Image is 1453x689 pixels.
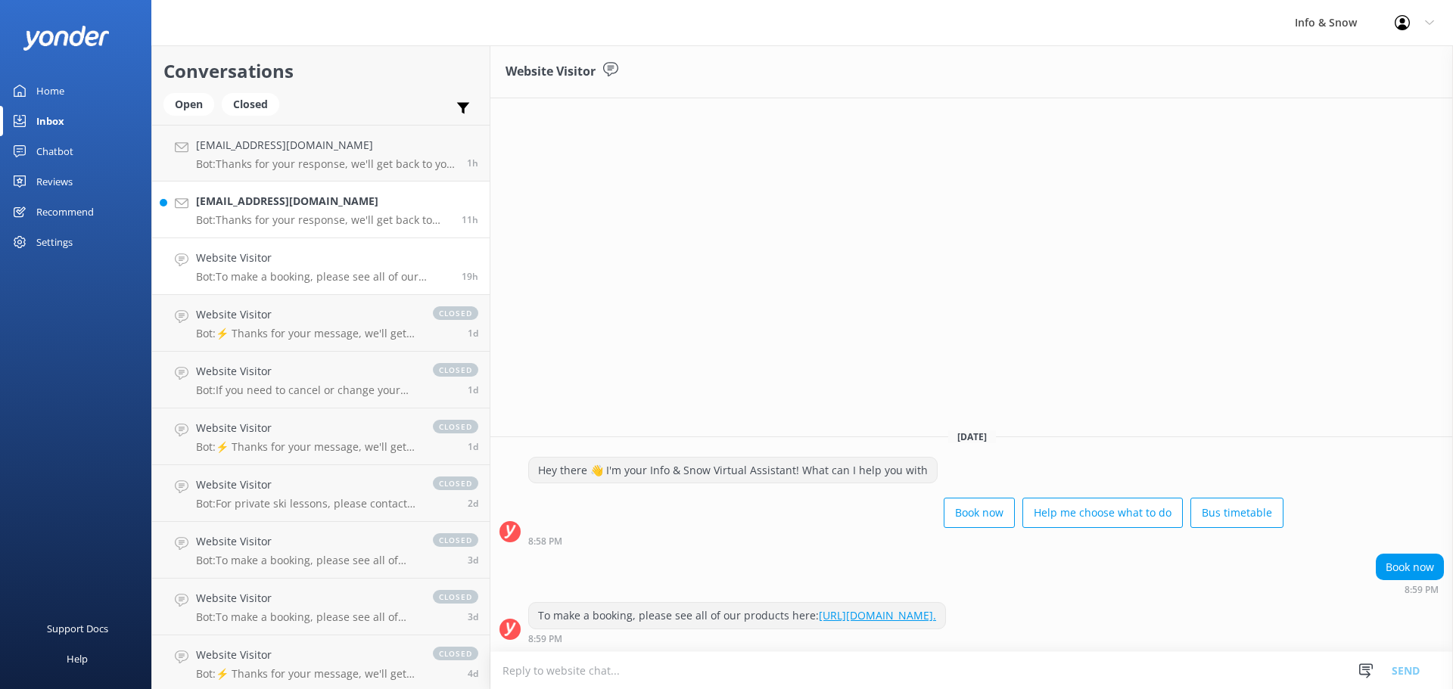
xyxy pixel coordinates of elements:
span: closed [433,420,478,433]
span: Aug 22 2025 08:02pm (UTC +12:00) Pacific/Auckland [468,440,478,453]
div: Inbox [36,106,64,136]
div: Hey there 👋 I'm your Info & Snow Virtual Assistant! What can I help you with [529,458,937,483]
span: closed [433,590,478,604]
div: Chatbot [36,136,73,166]
div: Reviews [36,166,73,197]
div: Aug 23 2025 08:58pm (UTC +12:00) Pacific/Auckland [528,535,1283,546]
a: [EMAIL_ADDRESS][DOMAIN_NAME]Bot:Thanks for your response, we'll get back to you as soon as we can... [152,125,490,182]
p: Bot: To make a booking, please see all of our products here: [URL][DOMAIN_NAME]. [196,270,450,284]
h4: Website Visitor [196,363,418,380]
h4: [EMAIL_ADDRESS][DOMAIN_NAME] [196,193,450,209]
span: Aug 24 2025 02:25pm (UTC +12:00) Pacific/Auckland [467,157,478,169]
span: closed [433,306,478,320]
strong: 8:59 PM [528,635,562,644]
h4: Website Visitor [196,533,418,550]
div: Aug 23 2025 08:59pm (UTC +12:00) Pacific/Auckland [1376,584,1444,594]
p: Bot: For private ski lessons, please contact our team at [EMAIL_ADDRESS][DOMAIN_NAME] to discuss ... [196,497,418,511]
p: Bot: To make a booking, please see all of our products here: [URL][DOMAIN_NAME]. [196,554,418,567]
strong: 8:59 PM [1405,585,1439,594]
div: To make a booking, please see all of our products here: [529,603,945,628]
a: Website VisitorBot:If you need to cancel or change your booking, please contact the team on [PHON... [152,352,490,408]
a: Website VisitorBot:⚡ Thanks for your message, we'll get back to you as soon as we can. You're als... [152,408,490,465]
span: Aug 22 2025 01:49pm (UTC +12:00) Pacific/Auckland [468,497,478,510]
p: Bot: ⚡ Thanks for your message, we'll get back to you as soon as we can. You're also welcome to k... [196,327,418,340]
img: yonder-white-logo.png [23,26,110,51]
a: Website VisitorBot:For private ski lessons, please contact our team at [EMAIL_ADDRESS][DOMAIN_NAM... [152,465,490,522]
button: Bus timetable [1190,498,1283,528]
h4: [EMAIL_ADDRESS][DOMAIN_NAME] [196,137,456,154]
span: Aug 23 2025 08:59pm (UTC +12:00) Pacific/Auckland [462,270,478,283]
h4: Website Visitor [196,647,418,663]
h3: Website Visitor [506,62,596,82]
p: Bot: ⚡ Thanks for your message, we'll get back to you as soon as we can. You're also welcome to k... [196,667,418,681]
h4: Website Visitor [196,476,418,493]
a: Website VisitorBot:To make a booking, please see all of our products here: [URL][DOMAIN_NAME].19h [152,238,490,295]
span: closed [433,647,478,660]
div: Settings [36,227,73,257]
div: Open [163,93,214,116]
strong: 8:58 PM [528,537,562,546]
p: Bot: ⚡ Thanks for your message, we'll get back to you as soon as we can. You're also welcome to k... [196,440,418,454]
div: Help [67,644,88,674]
a: [EMAIL_ADDRESS][DOMAIN_NAME]Bot:Thanks for your response, we'll get back to you as soon as we can... [152,182,490,238]
button: Book now [944,498,1015,528]
a: Open [163,95,222,112]
a: [URL][DOMAIN_NAME]. [819,608,936,622]
span: Aug 19 2025 10:10pm (UTC +12:00) Pacific/Auckland [468,667,478,680]
div: Book now [1377,554,1443,580]
h4: Website Visitor [196,420,418,436]
a: Closed [222,95,287,112]
span: closed [433,533,478,547]
span: Aug 24 2025 05:21am (UTC +12:00) Pacific/Auckland [462,213,478,226]
div: Aug 23 2025 08:59pm (UTC +12:00) Pacific/Auckland [528,633,946,644]
div: Support Docs [47,613,108,644]
p: Bot: If you need to cancel or change your booking, please contact the team on [PHONE_NUMBER], [PH... [196,383,418,397]
span: closed [433,363,478,377]
p: Bot: Thanks for your response, we'll get back to you as soon as we can during opening hours. [196,157,456,171]
span: Aug 21 2025 07:22am (UTC +12:00) Pacific/Auckland [468,610,478,623]
span: closed [433,476,478,490]
a: Website VisitorBot:⚡ Thanks for your message, we'll get back to you as soon as we can. You're als... [152,295,490,352]
div: Recommend [36,197,94,227]
h4: Website Visitor [196,590,418,607]
span: Aug 21 2025 08:38am (UTC +12:00) Pacific/Auckland [468,554,478,566]
span: [DATE] [948,430,996,443]
span: Aug 22 2025 09:19pm (UTC +12:00) Pacific/Auckland [468,383,478,396]
a: Website VisitorBot:To make a booking, please see all of our products here: [URL][DOMAIN_NAME].clo... [152,522,490,579]
a: Website VisitorBot:To make a booking, please see all of our products here: [URL][DOMAIN_NAME].clo... [152,579,490,635]
button: Help me choose what to do [1022,498,1183,528]
div: Closed [222,93,279,116]
h4: Website Visitor [196,250,450,266]
p: Bot: To make a booking, please see all of our products here: [URL][DOMAIN_NAME]. [196,610,418,624]
p: Bot: Thanks for your response, we'll get back to you as soon as we can during opening hours. [196,213,450,227]
h4: Website Visitor [196,306,418,323]
span: Aug 23 2025 01:13pm (UTC +12:00) Pacific/Auckland [468,327,478,340]
div: Home [36,76,64,106]
h2: Conversations [163,57,478,85]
